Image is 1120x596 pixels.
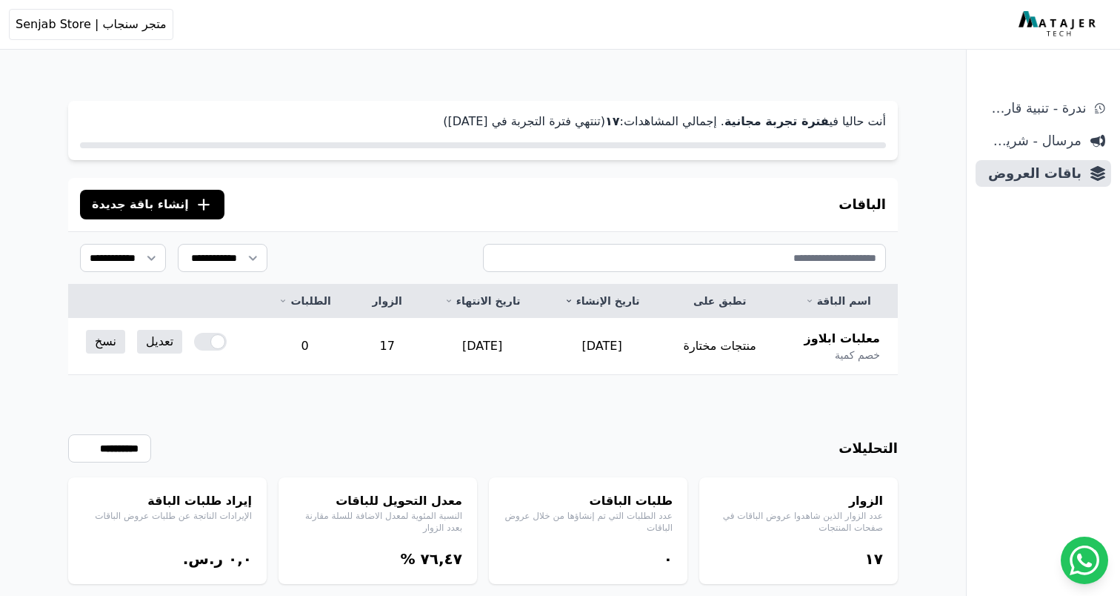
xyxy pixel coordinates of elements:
[293,510,462,534] p: النسبة المئوية لمعدل الاضافة للسلة مقارنة بعدد الزوار
[714,510,883,534] p: عدد الزوار الذين شاهدوا عروض الباقات في صفحات المنتجات
[258,318,352,375] td: 0
[401,550,416,568] span: %
[504,492,673,510] h4: طلبات الباقات
[804,330,880,348] span: معلبات ابلاوز
[981,98,1086,119] span: ندرة - تنبية قارب علي النفاذ
[1019,11,1099,38] img: MatajerTech Logo
[183,550,223,568] span: ر.س.
[440,294,524,308] a: تاريخ الانتهاء
[560,294,644,308] a: تاريخ الإنشاء
[352,318,422,375] td: 17
[276,294,334,308] a: الطلبات
[981,163,1081,184] span: باقات العروض
[86,330,125,354] a: نسخ
[293,492,462,510] h4: معدل التحويل للباقات
[796,294,880,308] a: اسم الباقة
[137,330,182,354] a: تعديل
[714,492,883,510] h4: الزوار
[422,318,542,375] td: [DATE]
[504,549,673,569] div: ۰
[981,130,1081,151] span: مرسال - شريط دعاية
[9,9,173,40] button: متجر سنجاب | Senjab Store
[605,114,620,128] strong: ١٧
[352,285,422,318] th: الزوار
[80,113,886,130] p: أنت حاليا في . إجمالي المشاهدات: (تنتهي فترة التجربة في [DATE])
[661,285,778,318] th: تطبق على
[661,318,778,375] td: منتجات مختارة
[714,549,883,569] div: ١٧
[92,196,189,213] span: إنشاء باقة جديدة
[16,16,167,33] span: متجر سنجاب | Senjab Store
[83,510,252,522] p: الإيرادات الناتجة عن طلبات عروض الباقات
[504,510,673,534] p: عدد الطلبات التي تم إنشاؤها من خلال عروض الباقات
[542,318,661,375] td: [DATE]
[83,492,252,510] h4: إيراد طلبات الباقة
[839,438,898,459] h3: التحليلات
[80,190,224,219] button: إنشاء باقة جديدة
[228,550,252,568] bdi: ۰,۰
[421,550,462,568] bdi: ٧٦,٤٧
[724,114,829,128] strong: فترة تجربة مجانية
[839,194,886,215] h3: الباقات
[835,348,880,362] span: خصم كمية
